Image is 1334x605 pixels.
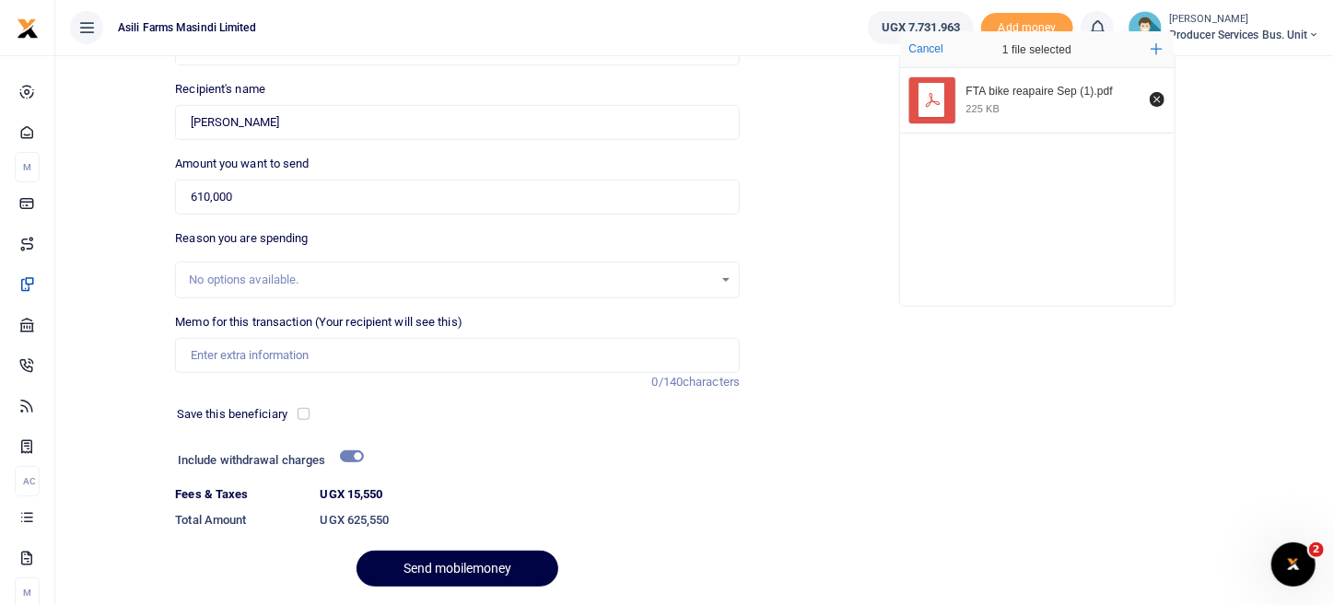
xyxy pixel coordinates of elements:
label: UGX 15,550 [321,485,383,504]
button: Add more files [1143,36,1170,63]
h6: UGX 625,550 [321,513,741,528]
div: 1 file selected [959,31,1116,68]
li: Toup your wallet [981,13,1073,43]
input: UGX [175,180,740,215]
a: profile-user [PERSON_NAME] Producer Services Bus. Unit [1129,11,1319,44]
span: Add money [981,13,1073,43]
span: Producer Services Bus. Unit [1169,27,1319,43]
div: No options available. [189,271,713,289]
dt: Fees & Taxes [168,485,312,504]
label: Reason you are spending [175,229,308,248]
iframe: Intercom live chat [1271,542,1316,587]
h6: Total Amount [175,513,305,528]
div: 225 KB [966,102,1000,115]
li: Ac [15,466,40,496]
span: characters [683,375,740,389]
a: UGX 7,731,963 [868,11,974,44]
input: Loading name... [175,105,740,140]
div: FTA bike reapaire Sep (1).pdf [966,85,1140,99]
span: 0/140 [652,375,684,389]
img: profile-user [1129,11,1162,44]
label: Save this beneficiary [177,405,287,424]
a: logo-small logo-large logo-large [17,20,39,34]
span: UGX 7,731,963 [882,18,960,37]
label: Amount you want to send [175,155,309,173]
label: Recipient's name [175,80,265,99]
li: Wallet ballance [860,11,981,44]
button: Cancel [904,37,949,61]
button: Send mobilemoney [357,551,558,587]
button: Remove file [1147,89,1167,110]
input: Enter extra information [175,338,740,373]
label: Memo for this transaction (Your recipient will see this) [175,313,462,332]
img: logo-small [17,17,39,40]
small: [PERSON_NAME] [1169,12,1319,28]
li: M [15,152,40,182]
a: Add money [981,19,1073,33]
span: Asili Farms Masindi Limited [111,19,263,36]
h6: Include withdrawal charges [178,453,356,468]
span: 2 [1309,542,1324,557]
div: File Uploader [899,30,1176,307]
